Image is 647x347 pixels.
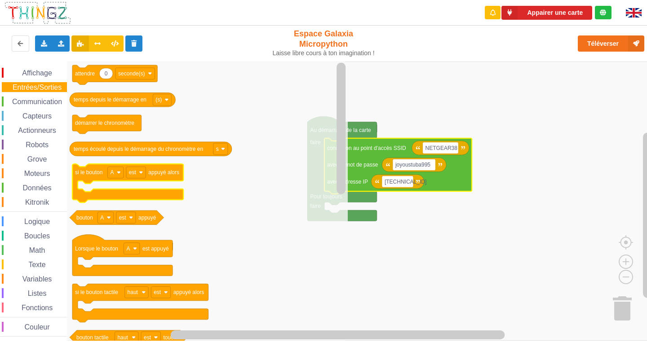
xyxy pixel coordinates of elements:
[24,141,50,149] span: Robots
[269,29,379,57] div: Espace Galaxia Micropython
[76,334,109,341] text: bouton tactile
[75,289,118,295] text: si le bouton tactile
[23,218,51,225] span: Logique
[216,146,219,152] text: s
[21,69,53,77] span: Affichage
[27,290,48,297] span: Listes
[118,70,145,77] text: seconde(s)
[626,8,642,18] img: gb.png
[129,169,137,176] text: est
[26,155,49,163] span: Grove
[269,49,379,57] div: Laisse libre cours à ton imagination !
[148,169,179,176] text: appuyé alors
[23,323,51,331] span: Couleur
[117,334,128,341] text: haut
[24,198,50,206] span: Kitronik
[119,215,127,221] text: est
[23,232,51,240] span: Boucles
[4,1,71,25] img: thingz_logo.png
[75,169,102,176] text: si le bouton
[163,334,179,341] text: touché
[21,275,53,283] span: Variables
[27,261,47,268] span: Texte
[75,246,118,252] text: Lorsque le bouton
[127,246,130,252] text: A
[395,162,430,168] text: joyoustuba995
[76,215,93,221] text: bouton
[425,145,458,151] text: NETGEAR38
[578,35,644,52] button: Téléverser
[20,304,54,312] span: Fonctions
[595,6,612,19] div: Tu es connecté au serveur de création de Thingz
[75,120,134,126] text: démarrer le chronomètre
[142,246,169,252] text: est appuyé
[75,70,95,77] text: attendre
[385,179,426,185] text: [TECHNICAL_ID]
[22,184,53,192] span: Données
[327,179,368,185] text: avec l'adresse IP
[11,83,63,91] span: Entrées/Sorties
[74,146,203,152] text: temps écoulé depuis le démarrage du chronomètre en
[154,289,161,295] text: est
[327,145,406,151] text: connexion au point d'accès SSID
[138,215,156,221] text: appuyé
[327,162,378,168] text: avec le mot de passe
[155,97,162,103] text: (s)
[23,170,52,177] span: Moteurs
[11,98,63,105] span: Communication
[110,169,114,176] text: A
[144,334,151,341] text: est
[74,97,146,103] text: temps depuis le démarrage en
[100,215,104,221] text: A
[21,112,53,120] span: Capteurs
[128,289,138,295] text: haut
[105,70,108,77] text: 0
[173,289,204,295] text: appuyé alors
[28,246,47,254] span: Math
[501,6,592,20] button: Appairer une carte
[17,127,58,134] span: Actionneurs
